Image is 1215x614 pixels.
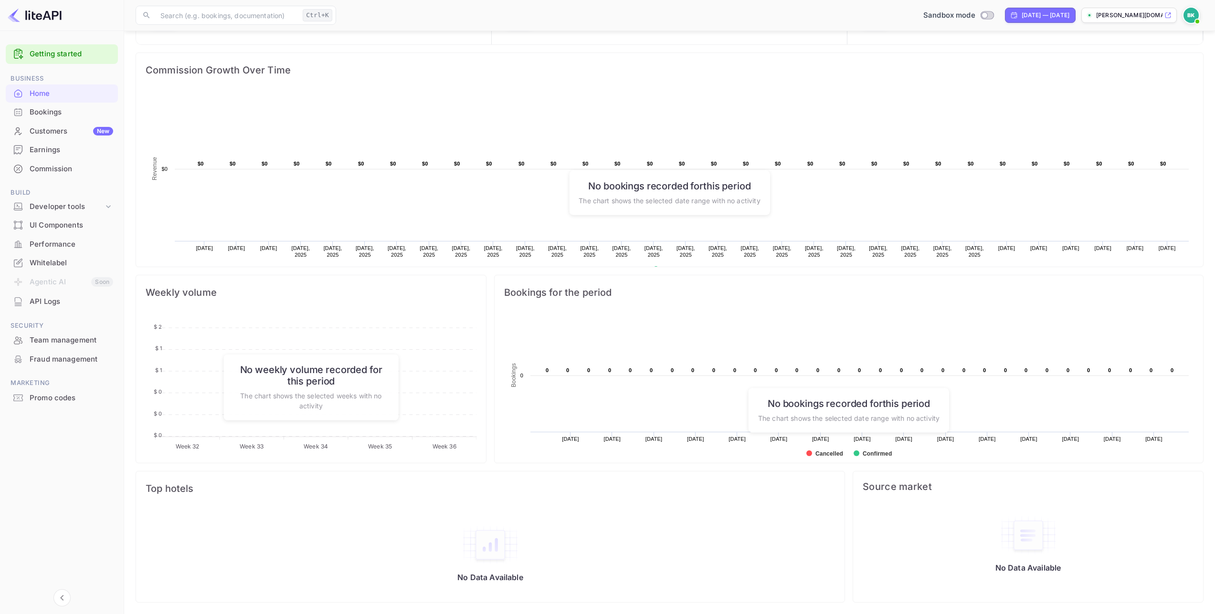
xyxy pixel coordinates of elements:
[1160,161,1166,167] text: $0
[6,350,118,369] div: Fraud management
[644,245,663,258] text: [DATE], 2025
[687,436,704,442] text: [DATE]
[146,62,1194,78] span: Commission Growth Over Time
[1087,367,1090,373] text: 0
[1094,245,1111,251] text: [DATE]
[457,572,523,582] p: No Data Available
[613,245,631,258] text: [DATE], 2025
[1128,161,1134,167] text: $0
[671,367,674,373] text: 0
[566,367,569,373] text: 0
[587,367,590,373] text: 0
[6,160,118,177] a: Commission
[795,367,798,373] text: 0
[30,258,113,269] div: Whitelabel
[691,367,694,373] text: 0
[1067,367,1069,373] text: 0
[6,331,118,349] a: Team management
[155,345,162,352] tspan: $ 1
[580,245,599,258] text: [DATE], 2025
[388,245,406,258] text: [DATE], 2025
[6,141,118,159] div: Earnings
[510,363,517,387] text: Bookings
[863,481,1194,492] span: Source market
[260,245,277,251] text: [DATE]
[6,122,118,140] a: CustomersNew
[937,436,954,442] text: [DATE]
[6,84,118,103] div: Home
[176,443,200,450] tspan: Week 32
[30,145,113,156] div: Earnings
[733,367,736,373] text: 0
[30,107,113,118] div: Bookings
[30,126,113,137] div: Customers
[6,187,118,198] span: Build
[754,367,757,373] text: 0
[154,432,162,438] tspan: $ 0
[816,367,819,373] text: 0
[711,161,717,167] text: $0
[30,49,113,60] a: Getting started
[614,161,621,167] text: $0
[30,220,113,231] div: UI Components
[6,44,118,64] div: Getting started
[758,413,940,423] p: The chart shows the selected date range with no activity
[6,389,118,406] a: Promo codes
[1127,245,1144,251] text: [DATE]
[979,436,996,442] text: [DATE]
[1064,161,1070,167] text: $0
[53,589,71,606] button: Collapse navigation
[30,201,104,212] div: Developer tools
[815,450,843,457] text: Cancelled
[629,367,632,373] text: 0
[6,292,118,311] div: API Logs
[773,245,792,258] text: [DATE], 2025
[647,161,653,167] text: $0
[920,367,923,373] text: 0
[93,127,113,135] div: New
[1062,245,1079,251] text: [DATE]
[1104,436,1121,442] text: [DATE]
[233,391,389,411] p: The chart shows the selected weeks with no activity
[1005,8,1076,23] div: Click to change the date range period
[1022,11,1069,20] div: [DATE] — [DATE]
[6,73,118,84] span: Business
[304,443,328,450] tspan: Week 34
[1171,367,1173,373] text: 0
[146,285,476,300] span: Weekly volume
[645,436,663,442] text: [DATE]
[324,245,342,258] text: [DATE], 2025
[935,161,941,167] text: $0
[155,367,162,374] tspan: $ 1
[6,321,118,331] span: Security
[155,6,299,25] input: Search (e.g. bookings, documentation)
[358,161,364,167] text: $0
[676,245,695,258] text: [DATE], 2025
[504,285,1194,300] span: Bookings for the period
[919,10,997,21] div: Switch to Production mode
[965,245,984,258] text: [DATE], 2025
[1000,515,1057,555] img: empty-state-table.svg
[879,367,882,373] text: 0
[550,161,557,167] text: $0
[6,389,118,407] div: Promo codes
[518,161,525,167] text: $0
[452,245,471,258] text: [DATE], 2025
[462,525,519,565] img: empty-state-table2.svg
[6,378,118,388] span: Marketing
[995,563,1061,572] p: No Data Available
[837,367,840,373] text: 0
[1159,245,1176,251] text: [DATE]
[326,161,332,167] text: $0
[6,254,118,272] div: Whitelabel
[662,266,687,273] text: Revenue
[161,166,168,172] text: $0
[6,198,118,215] div: Developer tools
[6,292,118,310] a: API Logs
[151,157,158,180] text: Revenue
[729,436,746,442] text: [DATE]
[356,245,374,258] text: [DATE], 2025
[422,161,428,167] text: $0
[740,245,759,258] text: [DATE], 2025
